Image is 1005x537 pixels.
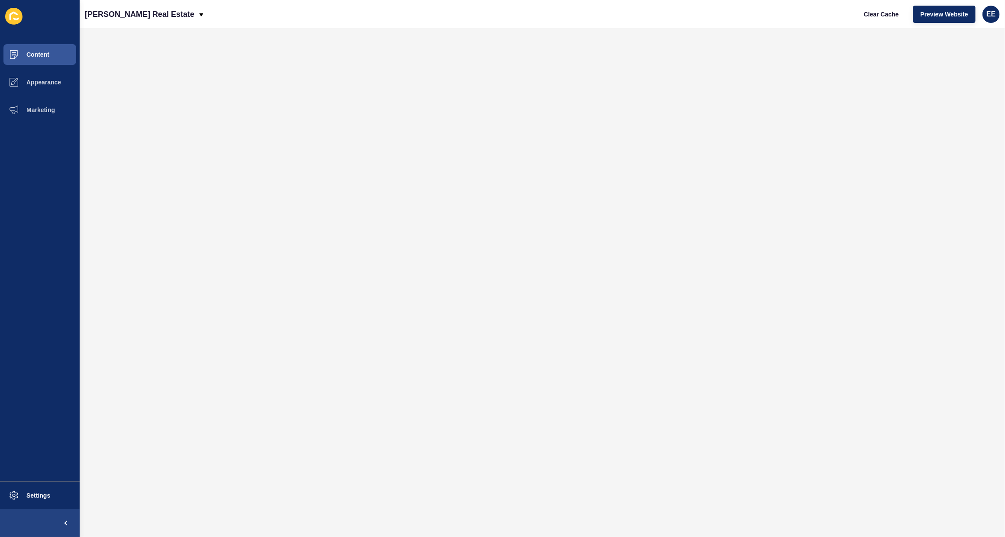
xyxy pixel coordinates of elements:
p: [PERSON_NAME] Real Estate [85,3,194,25]
button: Preview Website [913,6,976,23]
button: Clear Cache [857,6,906,23]
span: Clear Cache [864,10,899,19]
span: Preview Website [921,10,968,19]
span: EE [986,10,995,19]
